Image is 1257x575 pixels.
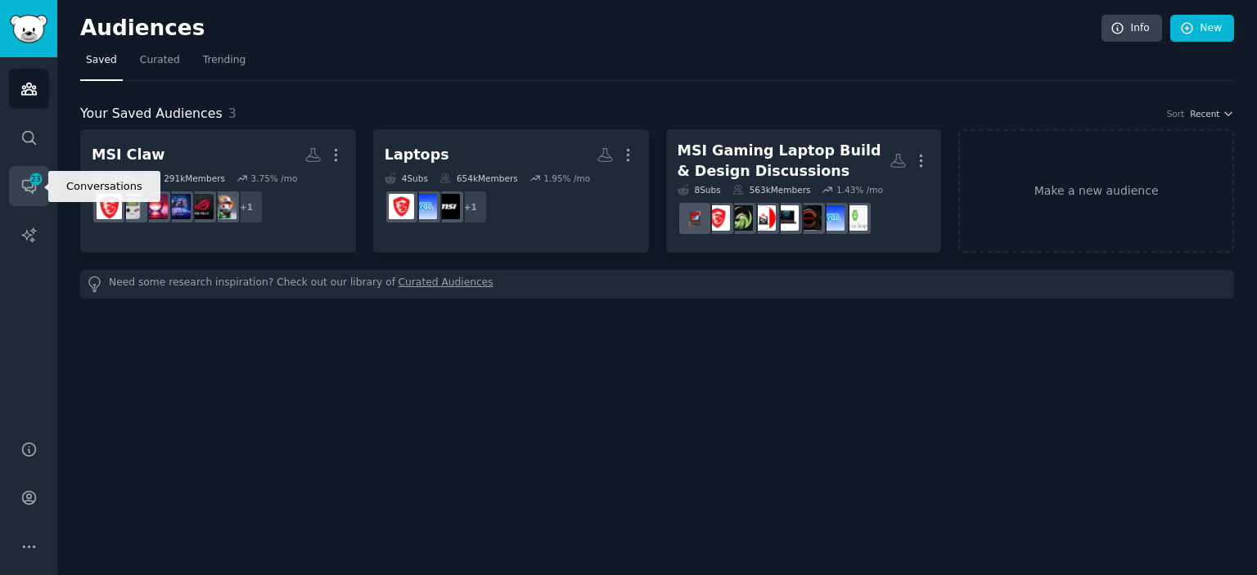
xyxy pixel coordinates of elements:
span: Recent [1190,108,1219,119]
a: Info [1102,15,1162,43]
img: MSI_Gaming [435,194,460,219]
img: LaptopDealsEurope [842,205,867,231]
div: 1.43 % /mo [836,184,883,195]
div: + 1 [453,190,488,224]
img: MSILaptops [389,194,414,219]
a: Trending [197,47,251,81]
div: Need some research inspiration? Check out our library of [80,270,1234,299]
div: 8 Sub s [678,184,721,195]
img: MSIGF65THIN [773,205,799,231]
a: Make a new audience [958,129,1234,253]
a: Laptops4Subs654kMembers1.95% /mo+1MSI_GamingGamingLaptopsMSILaptops [373,129,649,253]
span: 3 [228,106,237,121]
div: 3.75 % /mo [250,173,297,184]
a: MSI Gaming Laptop Build & Design Discussions8Subs563kMembers1.43% /moLaptopDealsEuropeGamingLapto... [666,129,942,253]
span: Saved [86,53,117,68]
a: Saved [80,47,123,81]
a: Curated Audiences [399,276,493,293]
img: MSIClaw [97,194,122,219]
a: MSI Claw7Subs291kMembers3.75% /mo+1IndiaHandheldGamingROGAllyMSIClaw_OfficialLegionGoHandheldsMSI... [80,129,356,253]
img: GamingLaptops [412,194,437,219]
img: mffpc [796,205,822,231]
img: LegionGo [142,194,168,219]
img: LaptopDealsCanada [750,205,776,231]
div: MSI Claw [92,145,164,165]
div: Sort [1167,108,1185,119]
div: + 1 [229,190,264,224]
img: ROGAlly [188,194,214,219]
div: 291k Members [146,173,225,184]
div: 1.95 % /mo [543,173,590,184]
img: MSI_Bravo_15_and_17 [728,205,753,231]
div: MSI Gaming Laptop Build & Design Discussions [678,141,890,181]
a: 23 [9,166,49,206]
span: 23 [29,173,43,185]
img: Handhelds [119,194,145,219]
span: Trending [203,53,246,68]
span: Your Saved Audiences [80,104,223,124]
div: Laptops [385,145,449,165]
span: Curated [140,53,180,68]
img: GamingLaptops [819,205,845,231]
div: 7 Sub s [92,173,135,184]
img: MSILaptops [705,205,730,231]
img: IndiaHandheldGaming [211,194,237,219]
div: 4 Sub s [385,173,428,184]
div: 654k Members [439,173,518,184]
h2: Audiences [80,16,1102,42]
a: Curated [134,47,186,81]
button: Recent [1190,108,1234,119]
a: New [1170,15,1234,43]
img: LaptopDeals [682,205,707,231]
img: MSIClaw_Official [165,194,191,219]
div: 563k Members [732,184,811,195]
img: GummySearch logo [10,15,47,43]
